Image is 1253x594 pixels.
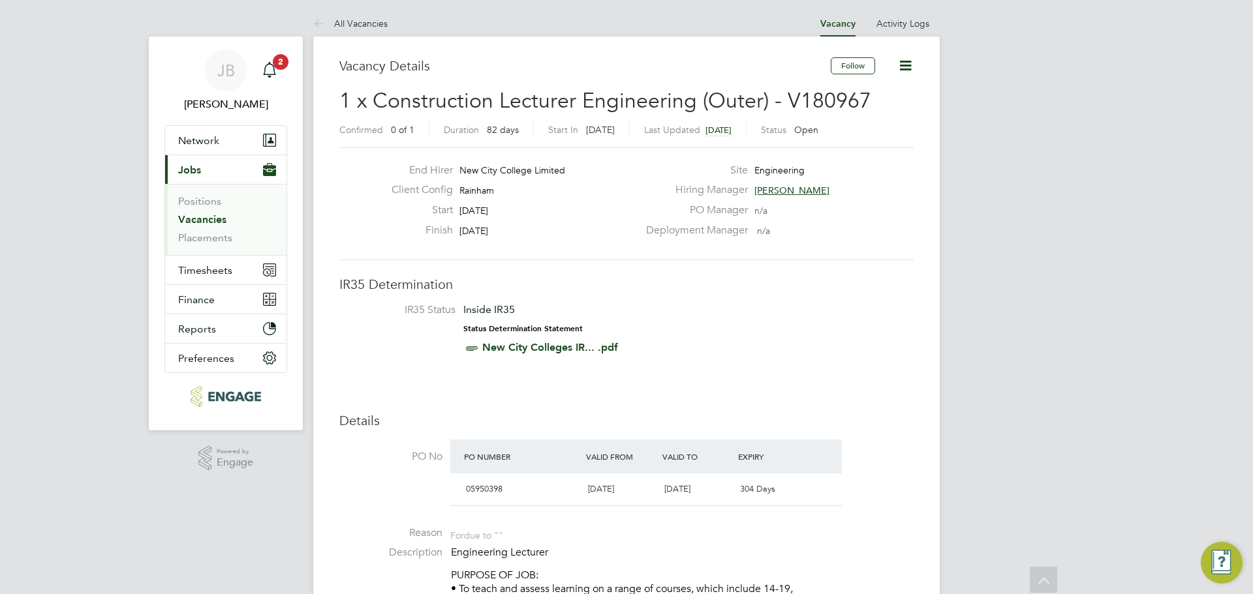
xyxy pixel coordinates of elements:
span: 2 [273,54,288,70]
div: For due to "" [450,526,503,541]
label: Client Config [381,183,453,197]
label: Last Updated [644,124,700,136]
span: [PERSON_NAME] [754,185,829,196]
button: Timesheets [165,256,286,284]
span: n/a [757,225,770,237]
span: 304 Days [740,483,775,494]
span: [DATE] [705,125,732,136]
span: [DATE] [459,225,488,237]
span: 1 x Construction Lecturer Engineering (Outer) - V180967 [339,88,871,113]
label: PO Manager [638,203,748,217]
h3: Vacancy Details [339,57,831,74]
span: [DATE] [588,483,614,494]
span: Network [178,134,219,147]
a: JB[PERSON_NAME] [164,50,287,112]
label: Start [381,203,453,217]
span: Engineering [754,164,805,176]
span: Jobs [178,164,201,176]
label: Deployment Manager [638,224,748,237]
div: Expiry [735,445,811,468]
h3: Details [339,412,914,429]
a: Powered byEngage [198,446,254,471]
span: New City College Limited [459,164,565,176]
span: [DATE] [586,124,615,136]
span: Jack Baron [164,97,287,112]
button: Reports [165,314,286,343]
a: Go to home page [164,386,287,407]
span: Preferences [178,352,234,364]
span: [DATE] [459,205,488,216]
button: Follow [831,57,875,74]
span: Open [794,124,818,136]
button: Preferences [165,344,286,372]
button: Jobs [165,155,286,184]
strong: Status Determination Statement [463,324,583,333]
label: Start In [548,124,578,136]
span: Timesheets [178,264,232,276]
div: Jobs [165,184,286,255]
span: Rainham [459,185,494,196]
span: [DATE] [664,483,690,494]
span: Engage [217,457,253,468]
label: Duration [444,124,479,136]
a: Vacancy [820,18,856,29]
span: 82 days [487,124,519,136]
span: JB [217,62,235,79]
label: Reason [339,526,442,540]
div: Valid From [583,445,659,468]
label: PO No [339,450,442,464]
a: 2 [256,50,283,91]
label: Confirmed [339,124,383,136]
label: Site [638,164,748,177]
span: Powered by [217,446,253,457]
a: Vacancies [178,213,226,226]
button: Network [165,126,286,155]
span: 05950398 [466,483,503,494]
label: End Hirer [381,164,453,177]
a: Activity Logs [876,18,929,29]
a: All Vacancies [313,18,388,29]
div: PO Number [461,445,583,468]
label: Hiring Manager [638,183,748,197]
button: Engage Resource Center [1201,542,1243,584]
img: huntereducation-logo-retina.png [191,386,260,407]
span: n/a [754,205,767,216]
span: Finance [178,293,215,306]
a: Placements [178,231,232,244]
p: Engineering Lecturer [451,546,914,559]
span: Reports [178,323,216,335]
label: Finish [381,224,453,237]
nav: Main navigation [149,37,303,430]
h3: IR35 Determination [339,276,914,293]
a: Positions [178,195,221,207]
label: Description [339,546,442,559]
a: New City Colleges IR... .pdf [482,341,618,353]
span: Inside IR35 [463,303,515,316]
span: 0 of 1 [391,124,414,136]
div: Valid To [659,445,735,468]
button: Finance [165,285,286,314]
label: Status [761,124,786,136]
label: IR35 Status [352,303,456,317]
